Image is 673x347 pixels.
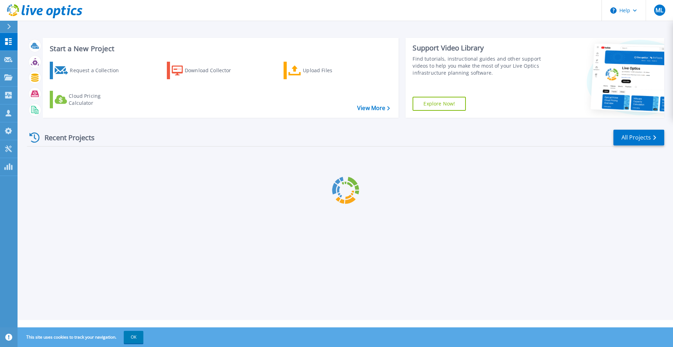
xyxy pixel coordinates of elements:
[69,93,125,107] div: Cloud Pricing Calculator
[50,62,128,79] a: Request a Collection
[413,55,544,76] div: Find tutorials, instructional guides and other support videos to help you make the most of your L...
[613,130,664,145] a: All Projects
[167,62,245,79] a: Download Collector
[357,105,390,111] a: View More
[19,331,143,343] span: This site uses cookies to track your navigation.
[70,63,126,77] div: Request a Collection
[50,91,128,108] a: Cloud Pricing Calculator
[284,62,362,79] a: Upload Files
[655,7,663,13] span: ML
[27,129,104,146] div: Recent Projects
[50,45,390,53] h3: Start a New Project
[303,63,359,77] div: Upload Files
[413,97,466,111] a: Explore Now!
[124,331,143,343] button: OK
[413,43,544,53] div: Support Video Library
[185,63,241,77] div: Download Collector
